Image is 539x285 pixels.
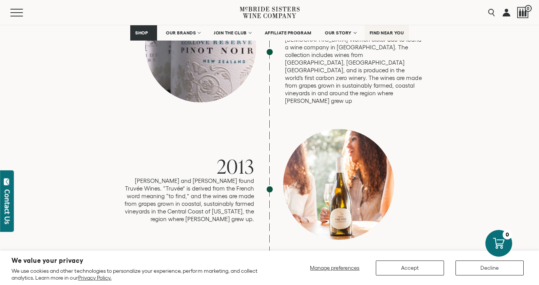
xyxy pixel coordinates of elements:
a: OUR STORY [320,25,361,41]
span: SHOP [135,30,148,36]
button: Accept [376,261,444,275]
div: Contact Us [3,189,11,224]
span: JOIN THE CLUB [214,30,247,36]
a: OUR BRANDS [161,25,205,41]
button: Manage preferences [305,261,364,275]
button: Mobile Menu Trigger [10,9,38,16]
p: We use cookies and other technologies to personalize your experience, perform marketing, and coll... [11,267,280,281]
span: OUR STORY [325,30,352,36]
span: 0 [525,5,532,12]
h2: We value your privacy [11,257,280,264]
p: [PERSON_NAME] and [PERSON_NAME] launch [DOMAIN_NAME] Wines, becoming the first [DEMOGRAPHIC_DATA]... [285,21,423,105]
a: AFFILIATE PROGRAM [260,25,316,41]
button: Decline [455,261,524,275]
span: OUR BRANDS [166,30,196,36]
a: Privacy Policy. [78,275,111,281]
span: AFFILIATE PROGRAM [265,30,311,36]
a: JOIN THE CLUB [209,25,256,41]
span: Manage preferences [310,265,359,271]
a: SHOP [130,25,157,41]
div: 0 [503,230,512,239]
span: 2013 [217,153,254,179]
a: FIND NEAR YOU [365,25,409,41]
p: [PERSON_NAME] and [PERSON_NAME] found Truvée Wines. “Truvée” is derived from the French word mean... [116,177,254,223]
span: FIND NEAR YOU [370,30,404,36]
